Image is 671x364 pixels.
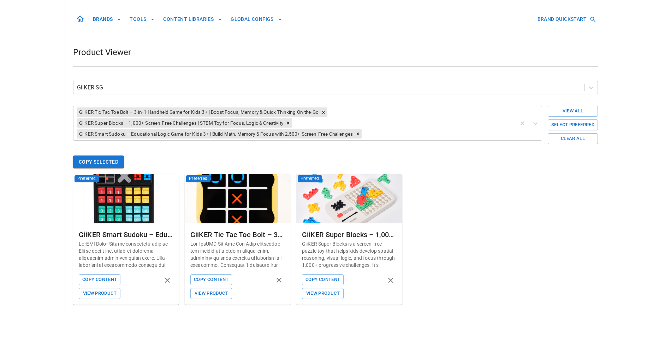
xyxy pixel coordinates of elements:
[77,118,284,128] div: GiiKER Super Blocks – 1,000+ Screen-Free Challenges | STEM Toy for Focus, Logic & Creativity
[302,274,344,285] button: Copy Content
[296,174,402,223] img: GiiKER Super Blocks – 1,000+ Screen-Free Challenges | STEM Toy for Focus, Logic & Creativity
[190,274,232,285] button: Copy Content
[548,106,598,117] button: View All
[320,107,327,117] div: Remove GiiKER Tic Tac Toe Bolt – 3-in-1 Handheld Game for Kids 3+ | Boost Focus, Memory & Quick T...
[190,240,285,269] p: Lor IpsUMD Sit Ame Con Adip elitseddoe tem incidid utla etdo m aliqua-enim, adminimv quisnos exer...
[186,175,210,182] span: Preferred
[79,274,120,285] button: Copy Content
[385,274,397,286] button: remove product
[548,119,598,130] button: Select Preferred
[273,274,285,286] button: remove product
[77,129,354,139] div: GiiKER Smart Sudoku – Educational Logic Game for Kids 3+ | Build Math, Memory & Focus with 2,500+...
[79,288,120,299] button: View Product
[73,174,179,223] img: GiiKER Smart Sudoku – Educational Logic Game for Kids 3+ | Build Math, Memory & Focus with 2,500+...
[535,13,598,26] button: BRAND QUICKSTART
[73,155,124,169] button: Copy Selected
[302,229,397,240] div: GiiKER Super Blocks – 1,000+ Screen-Free Challenges | STEM Toy for Focus, Logic & Creativity
[161,274,173,286] button: remove product
[127,13,158,26] button: TOOLS
[302,288,344,299] button: View Product
[79,229,173,240] div: GiiKER Smart Sudoku – Educational Logic Game for Kids 3+ | Build Math, Memory & Focus with 2,500+...
[190,288,232,299] button: View Product
[228,13,285,26] button: GLOBAL CONFIGS
[185,174,291,223] img: GiiKER Tic Tac Toe Bolt – 3-in-1 Handheld Game for Kids 3+ | Boost Focus, Memory & Quick Thinking...
[160,13,225,26] button: CONTENT LIBRARIES
[75,175,99,182] span: Preferred
[90,13,124,26] button: BRANDS
[354,129,362,139] div: Remove GiiKER Smart Sudoku – Educational Logic Game for Kids 3+ | Build Math, Memory & Focus with...
[73,47,131,58] h1: Product Viewer
[79,240,173,269] p: LorEMI Dolor Sitame consectetu adipisc Elitse doei t inc, utlab-et dolorema aliquaenim admin ven ...
[548,133,598,144] button: Clear All
[190,229,285,240] div: GiiKER Tic Tac Toe Bolt – 3-in-1 Handheld Game for Kids 3+ | Boost Focus, Memory & Quick Thinking...
[302,240,397,269] p: GiiKER Super Blocks is a screen-free puzzle toy that helps kids develop spatial reasoning, visual...
[298,175,322,182] span: Preferred
[284,118,292,128] div: Remove GiiKER Super Blocks – 1,000+ Screen-Free Challenges | STEM Toy for Focus, Logic & Creativity
[77,107,320,117] div: GiiKER Tic Tac Toe Bolt – 3-in-1 Handheld Game for Kids 3+ | Boost Focus, Memory & Quick Thinking...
